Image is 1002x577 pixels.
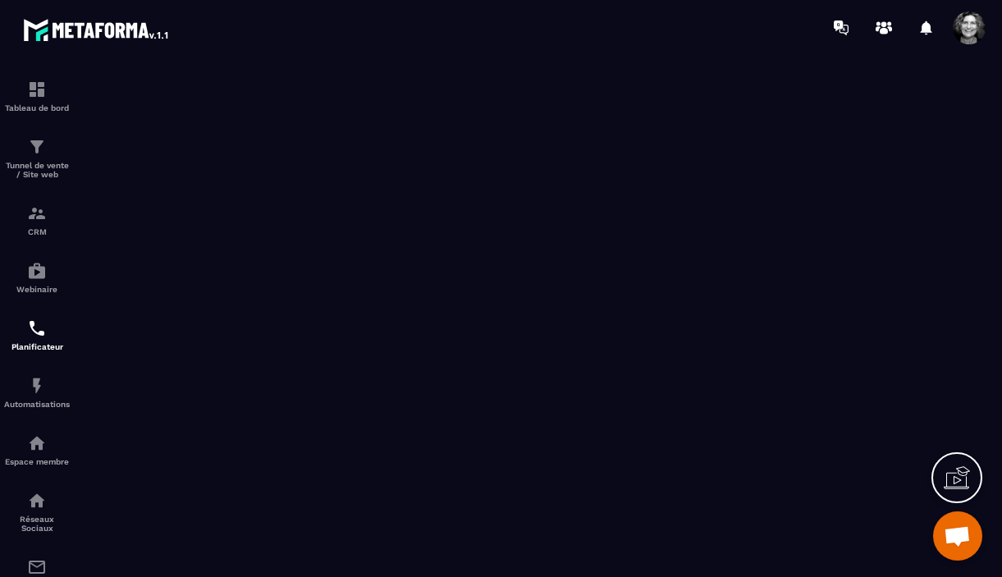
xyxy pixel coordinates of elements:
[27,557,47,577] img: email
[4,103,70,112] p: Tableau de bord
[4,515,70,533] p: Réseaux Sociaux
[4,306,70,364] a: schedulerschedulerPlanificateur
[933,511,982,561] a: Ouvrir le chat
[4,249,70,306] a: automationsautomationsWebinaire
[27,204,47,223] img: formation
[27,491,47,511] img: social-network
[4,479,70,545] a: social-networksocial-networkRéseaux Sociaux
[4,227,70,236] p: CRM
[27,318,47,338] img: scheduler
[27,137,47,157] img: formation
[27,433,47,453] img: automations
[4,191,70,249] a: formationformationCRM
[4,161,70,179] p: Tunnel de vente / Site web
[4,364,70,421] a: automationsautomationsAutomatisations
[4,67,70,125] a: formationformationTableau de bord
[27,376,47,396] img: automations
[4,285,70,294] p: Webinaire
[4,400,70,409] p: Automatisations
[27,80,47,99] img: formation
[4,457,70,466] p: Espace membre
[27,261,47,281] img: automations
[4,342,70,351] p: Planificateur
[4,125,70,191] a: formationformationTunnel de vente / Site web
[23,15,171,44] img: logo
[4,421,70,479] a: automationsautomationsEspace membre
